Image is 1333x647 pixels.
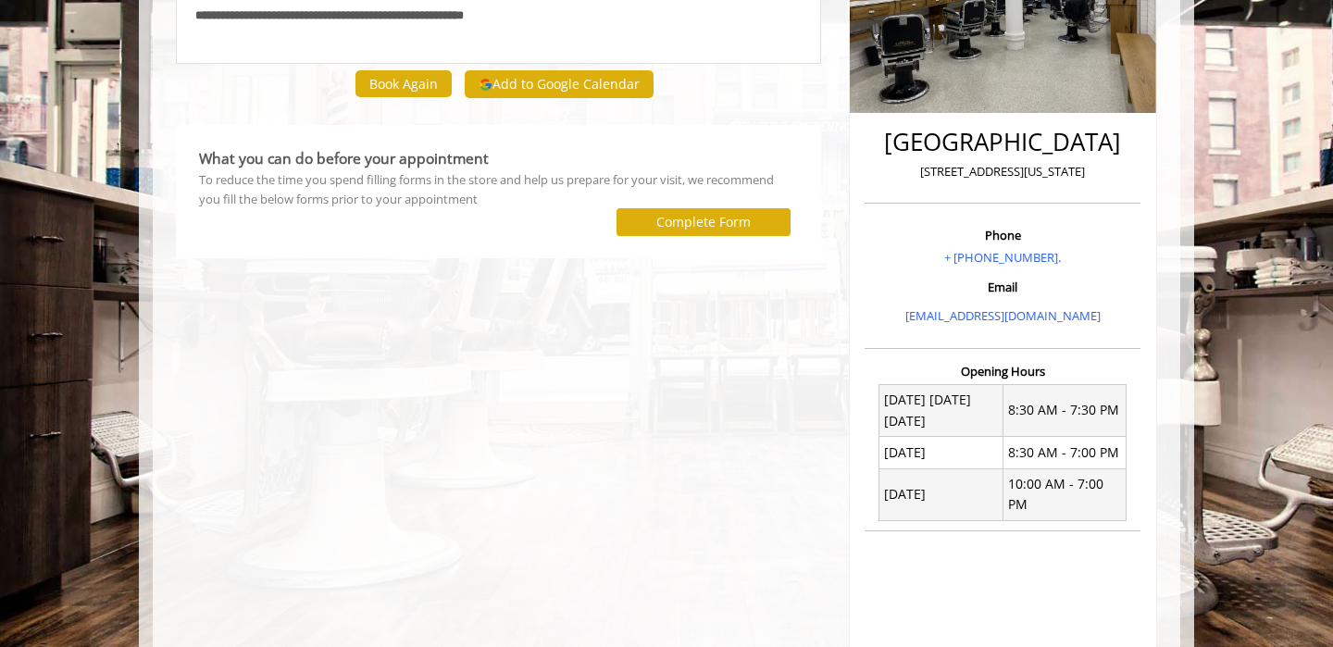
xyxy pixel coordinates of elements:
p: [STREET_ADDRESS][US_STATE] [869,162,1136,181]
button: Complete Form [617,208,791,235]
div: To reduce the time you spend filling forms in the store and help us prepare for your visit, we re... [199,170,798,209]
h3: Email [869,280,1136,293]
h2: [GEOGRAPHIC_DATA] [869,129,1136,156]
a: [EMAIL_ADDRESS][DOMAIN_NAME] [905,307,1101,324]
h3: Opening Hours [865,365,1140,378]
label: Complete Form [656,215,751,230]
button: Book Again [355,70,452,97]
td: 10:00 AM - 7:00 PM [1003,468,1127,520]
h3: Phone [869,229,1136,242]
a: + [PHONE_NUMBER]. [944,249,1061,266]
button: Add to Google Calendar [465,70,654,98]
td: 8:30 AM - 7:00 PM [1003,437,1127,468]
td: [DATE] [879,437,1003,468]
b: What you can do before your appointment [199,148,489,168]
td: [DATE] [879,468,1003,520]
td: 8:30 AM - 7:30 PM [1003,384,1127,436]
td: [DATE] [DATE] [DATE] [879,384,1003,436]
